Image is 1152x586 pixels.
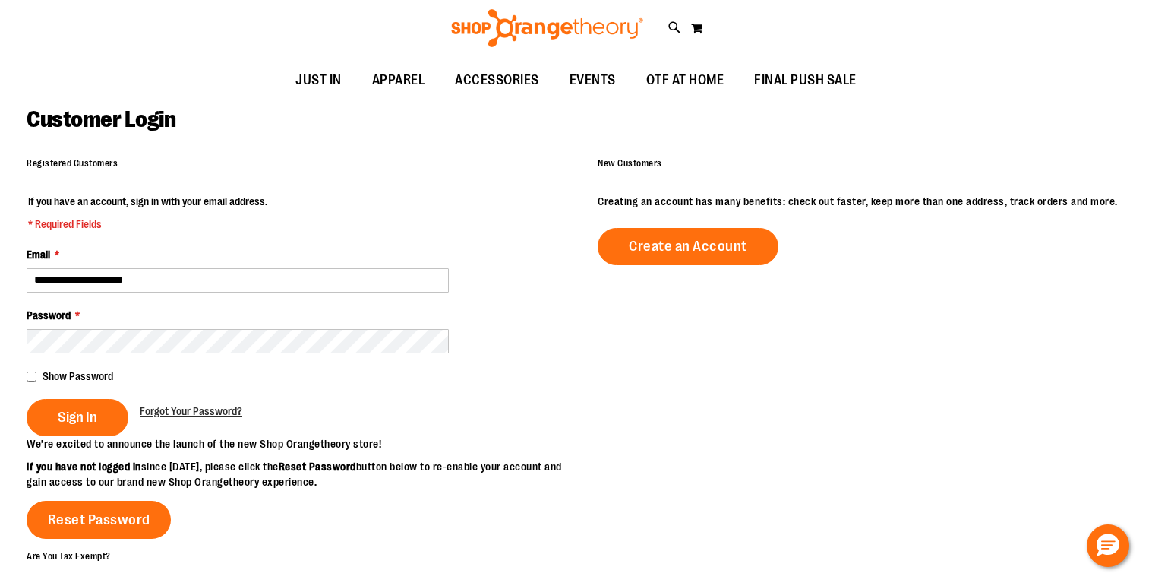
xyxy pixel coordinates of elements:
[27,249,50,261] span: Email
[598,158,662,169] strong: New Customers
[372,63,425,97] span: APPAREL
[140,405,242,417] span: Forgot Your Password?
[27,501,171,539] a: Reset Password
[570,63,616,97] span: EVENTS
[449,9,645,47] img: Shop Orangetheory
[739,63,872,98] a: FINAL PUSH SALE
[598,194,1125,209] p: Creating an account has many benefits: check out faster, keep more than one address, track orders...
[58,409,97,426] span: Sign In
[598,228,778,265] a: Create an Account
[27,436,576,451] p: We’re excited to announce the launch of the new Shop Orangetheory store!
[27,399,128,436] button: Sign In
[279,461,356,473] strong: Reset Password
[27,106,175,132] span: Customer Login
[27,550,111,561] strong: Are You Tax Exempt?
[629,238,747,255] span: Create an Account
[28,217,267,232] span: * Required Fields
[440,63,554,98] a: ACCESSORIES
[27,309,71,322] span: Password
[27,459,576,489] p: since [DATE], please click the button below to re-enable your account and gain access to our bran...
[43,370,113,382] span: Show Password
[554,63,631,98] a: EVENTS
[754,63,857,97] span: FINAL PUSH SALE
[631,63,740,98] a: OTF AT HOME
[295,63,342,97] span: JUST IN
[357,63,440,98] a: APPAREL
[27,158,118,169] strong: Registered Customers
[140,404,242,419] a: Forgot Your Password?
[48,512,150,528] span: Reset Password
[455,63,539,97] span: ACCESSORIES
[646,63,724,97] span: OTF AT HOME
[1087,524,1129,567] button: Hello, have a question? Let’s chat.
[280,63,357,98] a: JUST IN
[27,461,141,473] strong: If you have not logged in
[27,194,269,232] legend: If you have an account, sign in with your email address.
